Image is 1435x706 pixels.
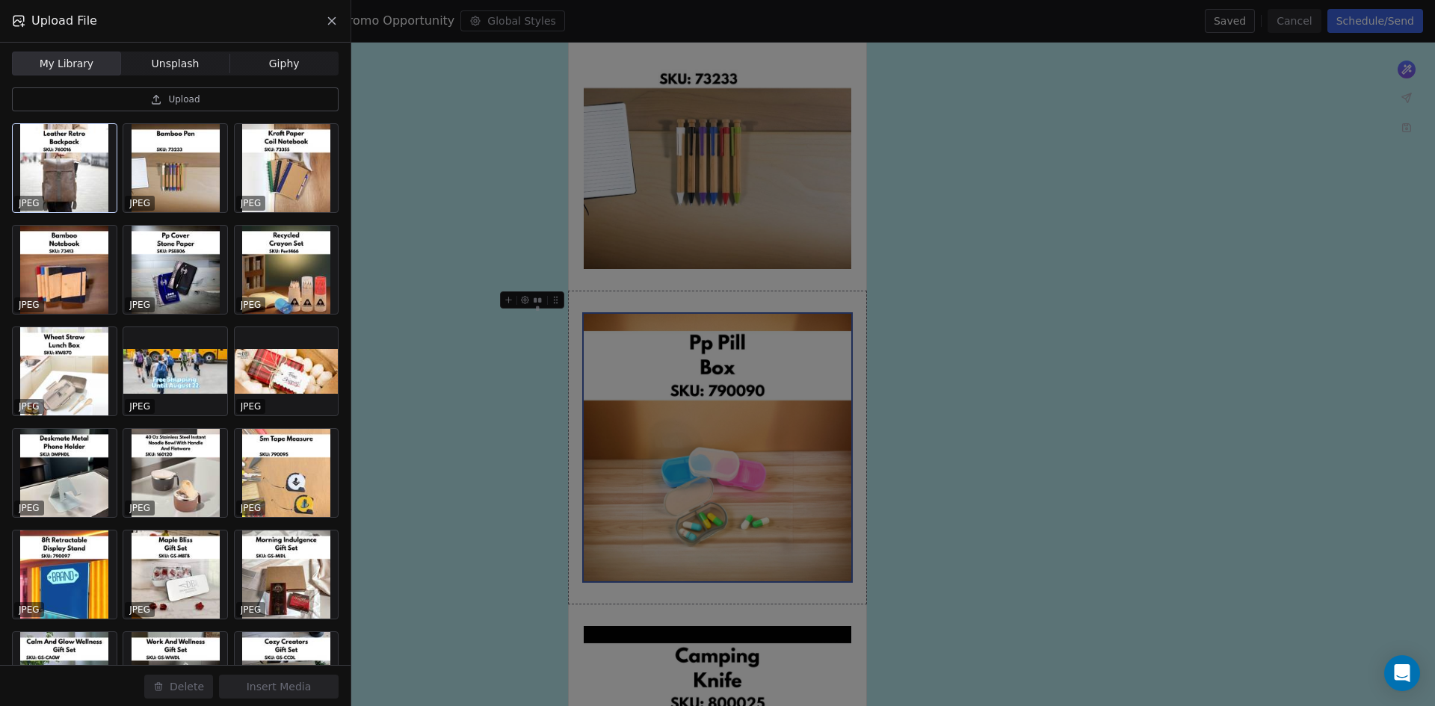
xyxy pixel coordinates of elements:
p: JPEG [19,400,40,412]
button: Upload [12,87,339,111]
button: Insert Media [219,675,339,699]
span: Giphy [269,56,300,72]
span: Upload File [31,12,97,30]
p: JPEG [129,299,150,311]
p: JPEG [19,604,40,616]
p: JPEG [241,604,262,616]
p: JPEG [241,299,262,311]
span: Unsplash [152,56,200,72]
p: JPEG [129,604,150,616]
span: Upload [168,93,200,105]
div: Open Intercom Messenger [1384,655,1420,691]
p: JPEG [129,197,150,209]
p: JPEG [241,197,262,209]
p: JPEG [241,502,262,514]
p: JPEG [19,502,40,514]
button: Delete [144,675,213,699]
p: JPEG [19,299,40,311]
p: JPEG [129,502,150,514]
p: JPEG [129,400,150,412]
p: JPEG [241,400,262,412]
p: JPEG [19,197,40,209]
